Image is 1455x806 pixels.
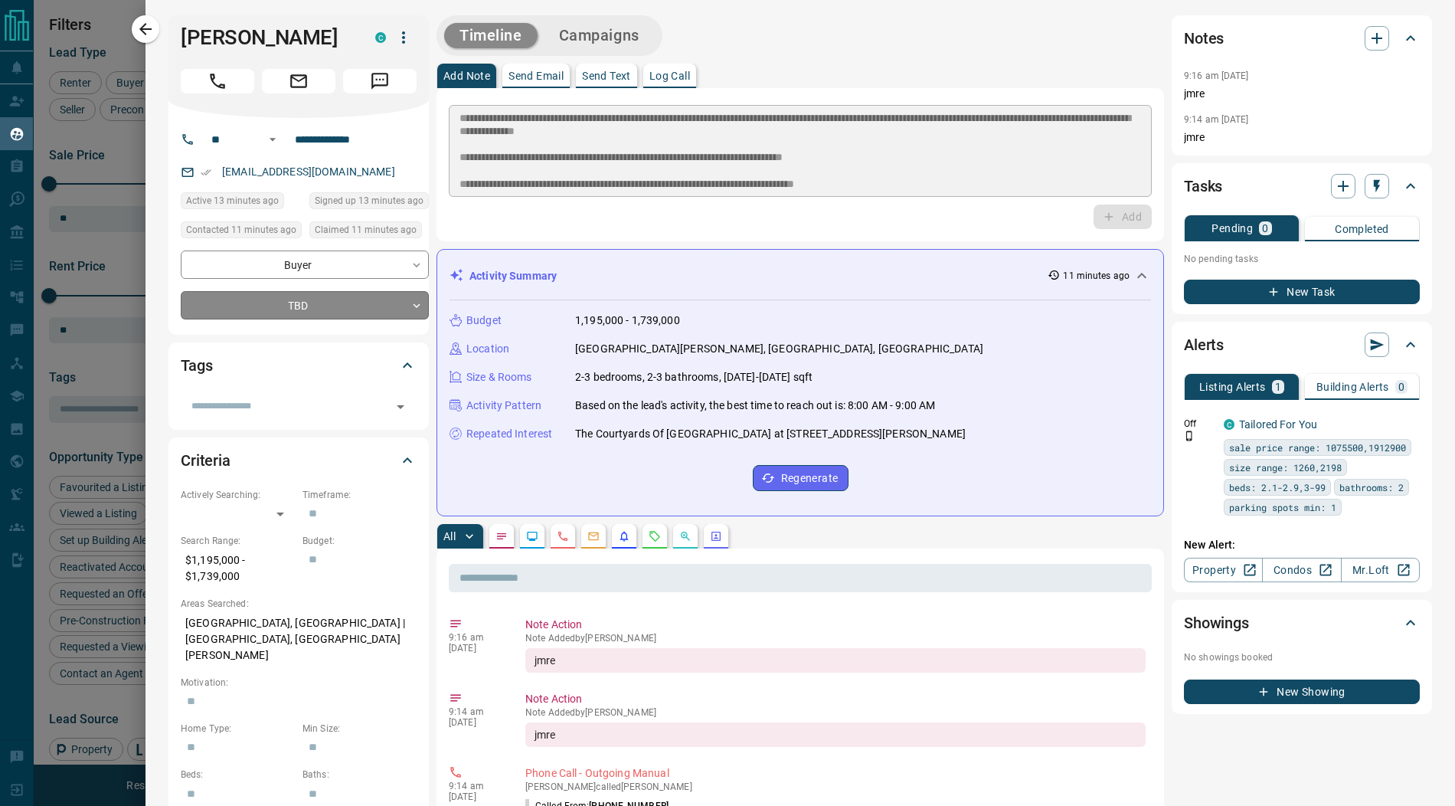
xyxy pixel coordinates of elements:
span: Email [262,69,335,93]
p: $1,195,000 - $1,739,000 [181,548,295,589]
p: Send Email [508,70,564,81]
p: Activity Summary [469,268,557,284]
span: Call [181,69,254,93]
p: Budget: [302,534,417,548]
p: 2-3 bedrooms, 2-3 bathrooms, [DATE]-[DATE] sqft [575,369,813,385]
p: [DATE] [449,643,502,654]
div: Buyer [181,251,429,279]
p: Listing Alerts [1199,382,1266,392]
p: Activity Pattern [466,398,541,414]
p: Log Call [649,70,690,81]
p: Home Type: [181,722,295,736]
svg: Lead Browsing Activity [526,530,538,542]
svg: Agent Actions [710,530,722,542]
button: Timeline [444,23,538,48]
div: jmre [525,648,1146,673]
div: Wed Aug 13 2025 [181,192,302,214]
div: condos.ca [1224,419,1234,430]
p: Completed [1335,224,1389,234]
p: Pending [1211,223,1253,234]
button: Regenerate [753,465,848,491]
svg: Calls [557,530,569,542]
p: No showings booked [1184,650,1420,664]
p: Note Added by [PERSON_NAME] [525,707,1146,718]
p: Actively Searching: [181,488,295,502]
p: Areas Searched: [181,597,417,611]
p: Note Action [525,691,1146,707]
h2: Alerts [1184,333,1224,357]
svg: Push Notification Only [1184,431,1195,441]
span: Signed up 13 minutes ago [315,193,423,208]
p: Repeated Interest [466,426,552,442]
p: [PERSON_NAME] called [PERSON_NAME] [525,781,1146,792]
div: jmre [525,722,1146,747]
svg: Listing Alerts [618,530,630,542]
span: size range: 1260,2198 [1229,460,1342,475]
h2: Notes [1184,26,1224,51]
p: Note Action [525,617,1146,633]
p: Send Text [582,70,631,81]
p: 9:16 am [DATE] [1184,70,1249,81]
button: Open [263,130,282,149]
span: parking spots min: 1 [1229,500,1336,515]
p: Timeframe: [302,488,417,502]
h2: Tasks [1184,174,1222,198]
button: New Showing [1184,680,1420,704]
p: Size & Rooms [466,369,532,385]
div: Alerts [1184,326,1420,363]
div: Tags [181,347,417,384]
p: No pending tasks [1184,247,1420,270]
svg: Requests [649,530,661,542]
div: condos.ca [375,32,386,43]
p: Search Range: [181,534,295,548]
p: Off [1184,417,1215,431]
span: Contacted 11 minutes ago [186,222,296,238]
p: 9:14 am [DATE] [1184,114,1249,125]
div: Wed Aug 13 2025 [181,221,302,243]
p: Location [466,341,509,357]
a: Mr.Loft [1341,558,1420,582]
p: Budget [466,313,502,329]
p: Baths: [302,768,417,781]
button: Campaigns [544,23,655,48]
p: Based on the lead's activity, the best time to reach out is: 8:00 AM - 9:00 AM [575,398,935,414]
p: The Courtyards Of [GEOGRAPHIC_DATA] at [STREET_ADDRESS][PERSON_NAME] [575,426,966,442]
div: Wed Aug 13 2025 [309,192,429,214]
span: sale price range: 1075500,1912900 [1229,440,1406,455]
p: Add Note [443,70,490,81]
p: [GEOGRAPHIC_DATA][PERSON_NAME], [GEOGRAPHIC_DATA], [GEOGRAPHIC_DATA] [575,341,983,357]
p: Min Size: [302,722,417,736]
p: [DATE] [449,791,502,802]
p: 0 [1262,223,1268,234]
h2: Criteria [181,448,231,473]
span: bathrooms: 2 [1339,480,1404,495]
div: Notes [1184,20,1420,57]
div: Activity Summary11 minutes ago [450,262,1151,290]
h2: Tags [181,353,212,378]
h1: [PERSON_NAME] [181,25,352,50]
p: jmre [1184,86,1420,102]
p: Note Added by [PERSON_NAME] [525,633,1146,644]
p: New Alert: [1184,537,1420,553]
p: 9:14 am [449,706,502,717]
p: [GEOGRAPHIC_DATA], [GEOGRAPHIC_DATA] | [GEOGRAPHIC_DATA], [GEOGRAPHIC_DATA][PERSON_NAME] [181,611,417,668]
p: jmre [1184,129,1420,146]
p: 9:16 am [449,632,502,643]
svg: Emails [587,530,600,542]
div: Wed Aug 13 2025 [309,221,429,243]
svg: Notes [495,530,508,542]
h2: Showings [1184,611,1249,635]
a: Condos [1262,558,1341,582]
p: Building Alerts [1316,382,1389,392]
div: Showings [1184,604,1420,641]
span: Message [343,69,417,93]
p: 9:14 am [449,781,502,791]
p: 0 [1398,382,1404,392]
p: 1,195,000 - 1,739,000 [575,313,680,329]
p: 1 [1275,382,1281,392]
span: Claimed 11 minutes ago [315,222,417,238]
p: 11 minutes ago [1063,269,1130,283]
div: Criteria [181,442,417,479]
p: Motivation: [181,676,417,690]
p: Phone Call - Outgoing Manual [525,765,1146,781]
